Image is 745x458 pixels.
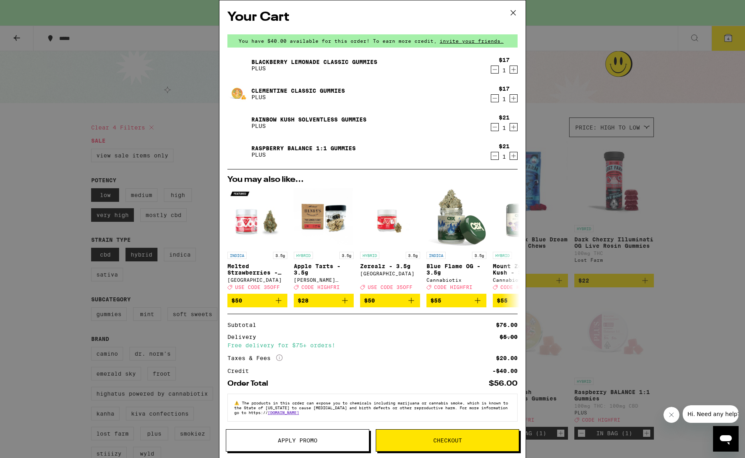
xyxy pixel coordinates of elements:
div: [GEOGRAPHIC_DATA] [227,277,287,283]
img: Cannabiotix - Mount Zereal Kush - 3.5g [493,188,553,248]
a: Blackberry Lemonade CLASSIC Gummies [251,59,377,65]
p: Zerealz - 3.5g [360,263,420,269]
div: $17 [499,57,510,63]
p: 3.5g [472,252,486,259]
img: Ember Valley - Melted Strawberries - 3.5g [227,188,287,248]
p: Melted Strawberries - 3.5g [227,263,287,276]
img: Rainbow Kush Solventless Gummies [227,112,250,134]
div: Cannabiotix [493,277,553,283]
div: $21 [499,143,510,149]
div: 1 [499,96,510,102]
span: CODE HIGHFRI [434,285,472,290]
span: $28 [298,297,309,304]
button: Increment [510,66,518,74]
button: Add to bag [294,294,354,307]
div: 1 [499,125,510,131]
h2: You may also like... [227,176,518,184]
span: $50 [231,297,242,304]
button: Decrement [491,123,499,131]
div: [PERSON_NAME] Original [294,277,354,283]
h2: Your Cart [227,8,518,26]
p: INDICA [426,252,446,259]
div: You have $40.00 available for this order! To earn more credit,invite your friends. [227,34,518,48]
span: USE CODE 35OFF [235,285,280,290]
div: Free delivery for $75+ orders! [227,343,518,348]
p: 3.5g [273,252,287,259]
div: Credit [227,368,255,374]
span: Apply Promo [278,438,317,443]
p: Mount Zereal Kush - 3.5g [493,263,553,276]
a: Open page for Apple Tarts - 3.5g from Henry's Original [294,188,354,294]
p: HYBRID [294,252,313,259]
span: You have $40.00 available for this order! To earn more credit, [239,38,437,44]
button: Decrement [491,152,499,160]
p: Blue Flame OG - 3.5g [426,263,486,276]
img: Raspberry BALANCE 1:1 Gummies [227,140,250,163]
button: Decrement [491,94,499,102]
div: $76.00 [496,322,518,328]
div: -$40.00 [492,368,518,374]
p: PLUS [251,94,345,100]
a: Rainbow Kush Solventless Gummies [251,116,367,123]
button: Add to bag [227,294,287,307]
span: ⚠️ [234,400,242,405]
iframe: Close message [663,407,679,423]
button: Add to bag [360,294,420,307]
span: $55 [430,297,441,304]
div: Subtotal [227,322,262,328]
div: Taxes & Fees [227,354,283,362]
button: Increment [510,94,518,102]
p: 3.5g [339,252,354,259]
span: CODE HIGHFRI [500,285,539,290]
span: The products in this order can expose you to chemicals including marijuana or cannabis smoke, whi... [234,400,508,415]
img: Blackberry Lemonade CLASSIC Gummies [227,54,250,76]
span: Hi. Need any help? [5,6,58,12]
p: PLUS [251,151,356,158]
img: Clementine CLASSIC Gummies [227,83,250,105]
a: Clementine CLASSIC Gummies [251,88,345,94]
a: Open page for Zerealz - 3.5g from Ember Valley [360,188,420,294]
span: Checkout [433,438,462,443]
button: Increment [510,152,518,160]
img: Cannabiotix - Blue Flame OG - 3.5g [426,188,486,248]
p: 3.5g [406,252,420,259]
div: [GEOGRAPHIC_DATA] [360,271,420,276]
div: 1 [499,153,510,160]
span: $50 [364,297,375,304]
div: $21 [499,114,510,121]
p: PLUS [251,65,377,72]
button: Add to bag [493,294,553,307]
a: [DOMAIN_NAME] [268,410,299,415]
button: Add to bag [426,294,486,307]
button: Increment [510,123,518,131]
iframe: Message from company [683,405,739,423]
span: $55 [497,297,508,304]
button: Decrement [491,66,499,74]
p: HYBRID [360,252,379,259]
div: $56.00 [489,380,518,387]
a: Open page for Blue Flame OG - 3.5g from Cannabiotix [426,188,486,294]
a: Raspberry BALANCE 1:1 Gummies [251,145,356,151]
div: Delivery [227,334,262,340]
div: $5.00 [500,334,518,340]
span: USE CODE 35OFF [368,285,412,290]
img: Ember Valley - Zerealz - 3.5g [360,188,420,248]
a: Open page for Mount Zereal Kush - 3.5g from Cannabiotix [493,188,553,294]
p: Apple Tarts - 3.5g [294,263,354,276]
a: Open page for Melted Strawberries - 3.5g from Ember Valley [227,188,287,294]
div: 1 [499,67,510,74]
button: Apply Promo [226,429,369,452]
div: $17 [499,86,510,92]
div: Cannabiotix [426,277,486,283]
span: invite your friends. [437,38,506,44]
span: CODE HIGHFRI [301,285,340,290]
img: Henry's Original - Apple Tarts - 3.5g [294,188,354,248]
div: Order Total [227,380,274,387]
div: $20.00 [496,355,518,361]
p: PLUS [251,123,367,129]
button: Checkout [376,429,519,452]
iframe: Button to launch messaging window [713,426,739,452]
p: HYBRID [493,252,512,259]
